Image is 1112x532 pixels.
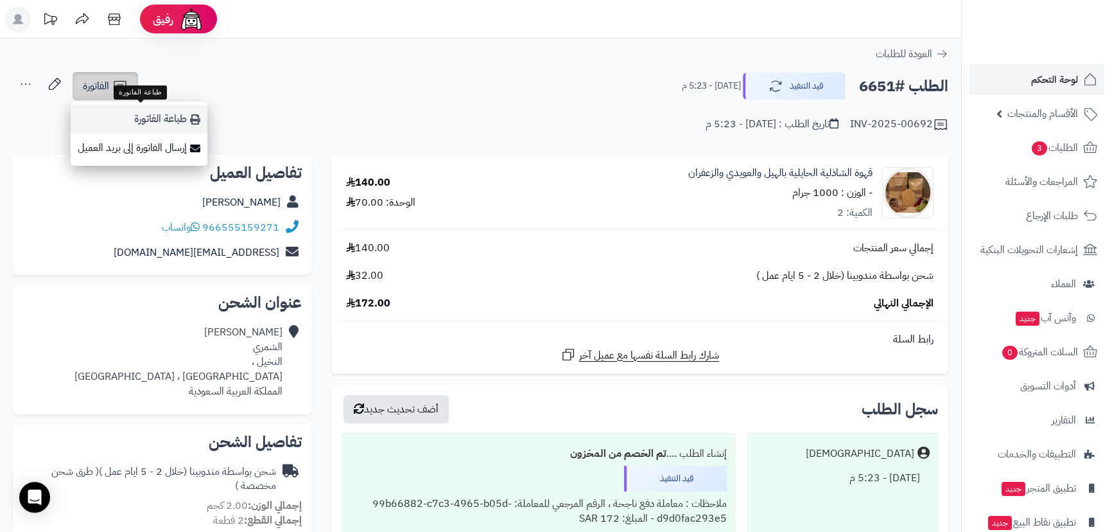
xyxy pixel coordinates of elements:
span: جديد [988,516,1012,530]
b: تم الخصم من المخزون [570,446,666,461]
span: التطبيقات والخدمات [998,445,1076,463]
span: طلبات الإرجاع [1026,207,1078,225]
h2: الطلب #6651 [859,73,948,100]
a: الطلبات3 [969,132,1104,163]
h3: سجل الطلب [862,402,938,417]
span: المراجعات والأسئلة [1005,173,1078,191]
span: أدوات التسويق [1020,377,1076,395]
a: الفاتورة [73,72,138,100]
span: شحن بواسطة مندوبينا (خلال 2 - 5 ايام عمل ) [756,269,934,283]
a: التطبيقات والخدمات [969,439,1104,470]
a: إشعارات التحويلات البنكية [969,235,1104,265]
span: جديد [1016,312,1039,326]
span: العملاء [1051,275,1076,293]
a: إرسال الفاتورة إلى بريد العميل [71,134,207,163]
img: logo-2.png [1025,36,1100,63]
small: 2.00 كجم [207,498,302,513]
a: 966555159271 [202,220,279,235]
h2: تفاصيل العميل [23,165,302,181]
div: رابط السلة [336,332,943,347]
small: - الوزن : 1000 جرام [792,185,873,200]
small: [DATE] - 5:23 م [682,80,741,93]
a: طباعة الفاتورة [71,105,207,134]
img: 1704009880-WhatsApp%20Image%202023-12-31%20at%209.42.12%20AM%20(1)-90x90.jpeg [883,167,933,218]
span: إشعارات التحويلات البنكية [980,241,1078,259]
span: إجمالي سعر المنتجات [853,241,934,256]
span: التقارير [1052,411,1076,429]
span: رفيق [153,12,173,27]
div: ملاحظات : معاملة دفع ناجحة ، الرقم المرجعي للمعاملة: 99b66882-c7c3-4965-b05d-d9d0fac293e5 - المبل... [350,492,727,531]
button: قيد التنفيذ [743,73,846,100]
div: الوحدة: 70.00 [346,195,415,210]
a: [PERSON_NAME] [202,195,281,210]
div: تاريخ الطلب : [DATE] - 5:23 م [706,117,838,132]
a: طلبات الإرجاع [969,200,1104,231]
span: تطبيق المتجر [1000,479,1076,497]
a: السلات المتروكة0 [969,337,1104,368]
a: قهوة الشاذلية الحايلية بالهيل والعويدي والزعفران [688,166,873,181]
a: تحديثات المنصة [34,6,66,35]
span: الأقسام والمنتجات [1007,105,1078,123]
span: 32.00 [346,269,383,283]
div: Open Intercom Messenger [19,482,50,513]
a: شارك رابط السلة نفسها مع عميل آخر [560,347,719,363]
a: وآتس آبجديد [969,303,1104,333]
a: لوحة التحكم [969,64,1104,95]
div: الكمية: 2 [837,206,873,220]
div: إنشاء الطلب .... [350,441,727,466]
div: قيد التنفيذ [624,466,727,492]
a: [EMAIL_ADDRESS][DOMAIN_NAME] [114,245,279,260]
strong: إجمالي الوزن: [248,498,302,513]
span: شارك رابط السلة نفسها مع عميل آخر [579,348,719,363]
a: العملاء [969,269,1104,299]
span: 3 [1032,141,1047,155]
div: [DATE] - 5:23 م [756,466,930,491]
div: 140.00 [346,175,390,190]
span: ( طرق شحن مخصصة ) [51,464,276,494]
span: جديد [1002,482,1025,496]
button: أضف تحديث جديد [343,395,449,423]
span: الفاتورة [83,78,109,94]
span: 140.00 [346,241,390,256]
small: 2 قطعة [213,513,302,528]
span: 0 [1002,346,1018,360]
span: السلات المتروكة [1001,343,1078,361]
a: المراجعات والأسئلة [969,166,1104,197]
img: ai-face.png [178,6,204,32]
div: شحن بواسطة مندوبينا (خلال 2 - 5 ايام عمل ) [23,465,276,494]
a: العودة للطلبات [876,46,948,62]
span: العودة للطلبات [876,46,932,62]
div: [DEMOGRAPHIC_DATA] [806,447,914,461]
div: [PERSON_NAME] الشمري النخيل ، [GEOGRAPHIC_DATA] ، [GEOGRAPHIC_DATA] المملكة العربية السعودية [74,325,282,398]
span: 172.00 [346,296,390,311]
span: الطلبات [1030,139,1078,157]
a: أدوات التسويق [969,371,1104,402]
a: تطبيق المتجرجديد [969,473,1104,504]
strong: إجمالي القطع: [244,513,302,528]
span: الإجمالي النهائي [874,296,934,311]
div: INV-2025-00692 [850,117,948,132]
span: وآتس آب [1014,309,1076,327]
div: طباعة الفاتورة [114,85,166,100]
a: واتساب [162,220,200,235]
a: التقارير [969,405,1104,436]
span: لوحة التحكم [1031,71,1078,89]
h2: عنوان الشحن [23,295,302,310]
h2: تفاصيل الشحن [23,434,302,450]
span: تطبيق نقاط البيع [987,513,1076,531]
